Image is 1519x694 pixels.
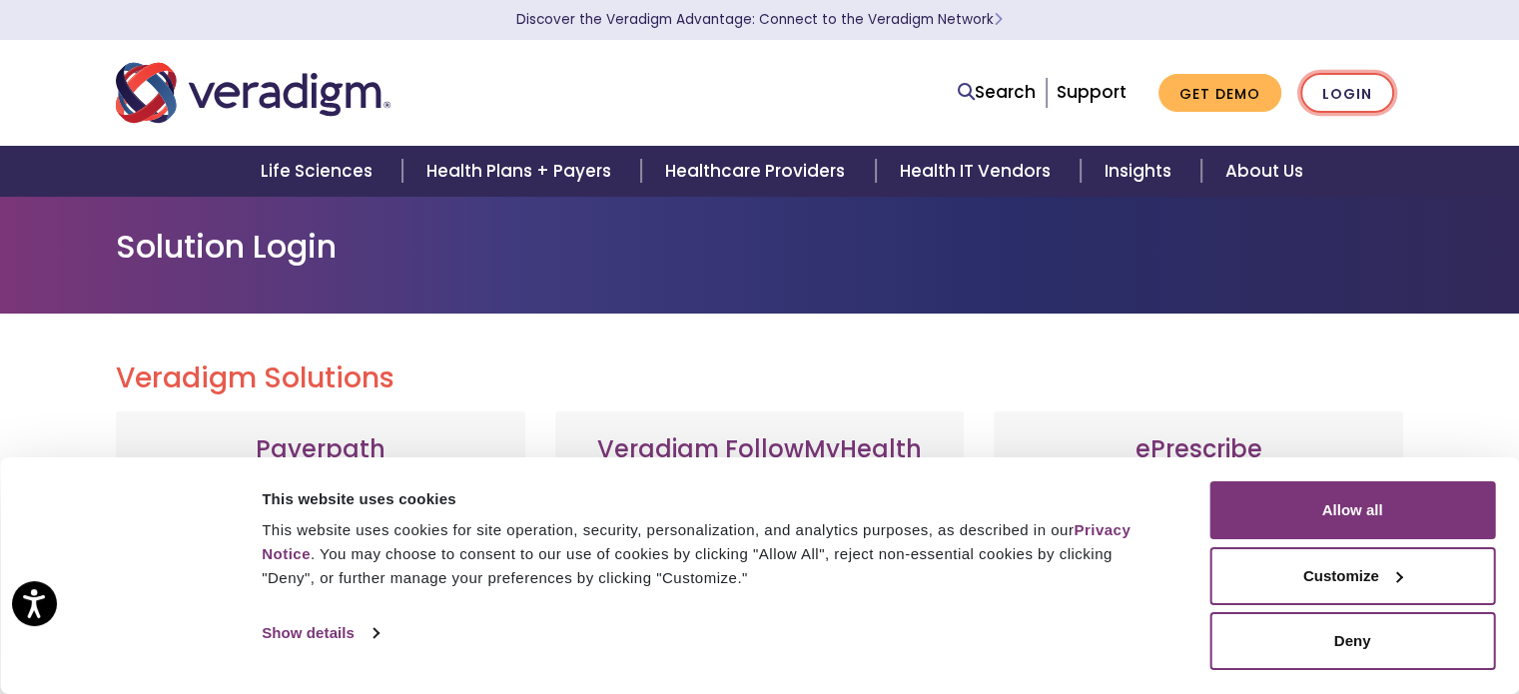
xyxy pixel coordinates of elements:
img: Veradigm logo [116,60,390,126]
span: Learn More [994,10,1003,29]
a: Get Demo [1158,74,1281,113]
button: Customize [1209,547,1495,605]
a: Show details [262,618,378,648]
div: This website uses cookies for site operation, security, personalization, and analytics purposes, ... [262,518,1164,590]
div: This website uses cookies [262,487,1164,511]
h1: Solution Login [116,228,1404,266]
a: Login [1300,73,1394,114]
a: Health IT Vendors [876,146,1081,197]
button: Allow all [1209,481,1495,539]
a: Discover the Veradigm Advantage: Connect to the Veradigm NetworkLearn More [516,10,1003,29]
h3: Payerpath [136,435,505,464]
h3: Veradigm FollowMyHealth [575,435,945,464]
a: Healthcare Providers [641,146,875,197]
a: Support [1057,80,1127,104]
a: Life Sciences [237,146,402,197]
a: About Us [1201,146,1327,197]
a: Insights [1081,146,1201,197]
h2: Veradigm Solutions [116,361,1404,395]
button: Deny [1209,612,1495,670]
a: Health Plans + Payers [402,146,641,197]
h3: ePrescribe [1014,435,1383,464]
a: Search [958,79,1036,106]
